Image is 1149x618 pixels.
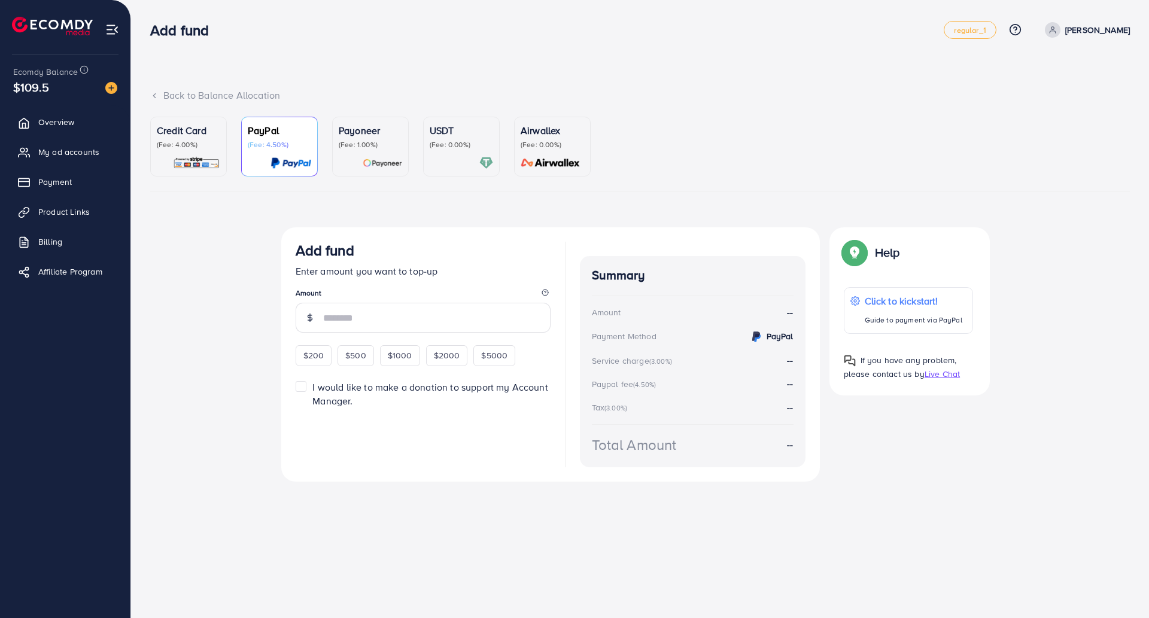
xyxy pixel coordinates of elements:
strong: -- [787,306,793,319]
img: card [363,156,402,170]
p: (Fee: 4.00%) [157,140,220,150]
img: Popup guide [844,355,856,367]
img: card [173,156,220,170]
p: Guide to payment via PayPal [865,313,962,327]
span: Live Chat [925,368,960,380]
strong: -- [787,438,793,452]
img: card [517,156,584,170]
span: Billing [38,236,62,248]
p: Airwallex [521,123,584,138]
span: I would like to make a donation to support my Account Manager. [312,380,548,407]
strong: -- [787,377,793,390]
span: Product Links [38,206,90,218]
h3: Add fund [296,242,354,259]
div: Payment Method [592,330,656,342]
img: card [270,156,311,170]
img: image [105,82,117,94]
span: $200 [303,349,324,361]
span: $2000 [434,349,460,361]
p: USDT [430,123,493,138]
p: Help [875,245,900,260]
span: Affiliate Program [38,266,102,278]
img: card [479,156,493,170]
span: $500 [345,349,366,361]
a: Affiliate Program [9,260,121,284]
span: My ad accounts [38,146,99,158]
a: Overview [9,110,121,134]
legend: Amount [296,288,551,303]
img: logo [12,17,93,35]
div: Amount [592,306,621,318]
p: PayPal [248,123,311,138]
img: credit [749,330,764,344]
p: (Fee: 1.00%) [339,140,402,150]
p: Credit Card [157,123,220,138]
div: Total Amount [592,434,677,455]
div: Service charge [592,355,676,367]
div: Back to Balance Allocation [150,89,1130,102]
a: Payment [9,170,121,194]
a: [PERSON_NAME] [1040,22,1130,38]
span: Overview [38,116,74,128]
span: $5000 [481,349,507,361]
p: [PERSON_NAME] [1065,23,1130,37]
small: (3.00%) [604,403,627,413]
span: Ecomdy Balance [13,66,78,78]
div: Paypal fee [592,378,660,390]
strong: -- [787,401,793,414]
img: Popup guide [844,242,865,263]
h4: Summary [592,268,794,283]
img: menu [105,23,119,36]
div: Tax [592,401,631,413]
h3: Add fund [150,22,218,39]
strong: -- [787,354,793,367]
iframe: Chat [1098,564,1140,609]
span: Payment [38,176,72,188]
p: Enter amount you want to top-up [296,264,551,278]
a: My ad accounts [9,140,121,164]
span: $1000 [388,349,412,361]
small: (3.00%) [649,357,672,366]
span: If you have any problem, please contact us by [844,354,957,380]
span: regular_1 [954,26,986,34]
p: Click to kickstart! [865,294,962,308]
a: regular_1 [944,21,996,39]
small: (4.50%) [633,380,656,389]
strong: PayPal [767,330,794,342]
a: Billing [9,230,121,254]
p: (Fee: 0.00%) [521,140,584,150]
span: $109.5 [13,78,49,96]
p: (Fee: 0.00%) [430,140,493,150]
p: Payoneer [339,123,402,138]
p: (Fee: 4.50%) [248,140,311,150]
a: Product Links [9,200,121,224]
